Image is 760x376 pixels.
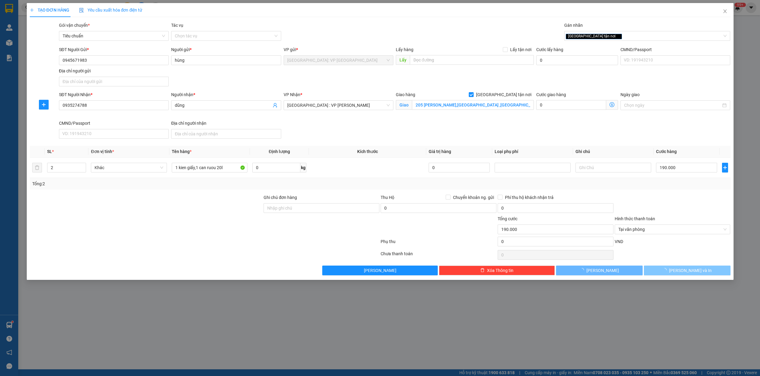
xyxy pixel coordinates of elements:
[536,55,618,65] input: Cước lấy hàng
[487,267,513,274] span: Xóa Thông tin
[503,194,556,201] span: Phí thu hộ khách nhận trả
[536,100,606,110] input: Cước giao hàng
[59,120,169,127] div: CMND/Passport
[59,77,169,86] input: Địa chỉ của người gửi
[172,149,192,154] span: Tên hàng
[396,47,413,52] span: Lấy hàng
[669,267,712,274] span: [PERSON_NAME] và In
[79,8,143,12] span: Yêu cầu xuất hóa đơn điện tử
[357,149,378,154] span: Kích thước
[498,216,517,221] span: Tổng cước
[480,268,485,273] span: delete
[172,163,248,172] input: VD: Bàn, Ghế
[287,56,390,65] span: Hà Nội: VP Quận Thanh Xuân
[91,149,114,154] span: Đơn vị tính
[412,100,534,110] input: Giao tận nơi
[396,92,415,97] span: Giao hàng
[32,180,293,187] div: Tổng: 2
[662,268,669,272] span: loading
[32,163,42,172] button: delete
[620,92,640,97] label: Ngày giao
[566,34,622,39] span: [GEOGRAPHIC_DATA] tận nơi
[586,267,619,274] span: [PERSON_NAME]
[617,35,620,38] span: close
[284,92,300,97] span: VP Nhận
[171,129,281,139] input: Địa chỉ của người nhận
[59,91,169,98] div: SĐT Người Nhận
[573,146,654,158] th: Ghi chú
[273,103,278,108] span: user-add
[615,216,655,221] label: Hình thức thanh toán
[410,55,534,65] input: Dọc đường
[264,203,379,213] input: Ghi chú đơn hàng
[59,23,90,28] span: Gói vận chuyển
[618,225,727,234] span: Tại văn phòng
[300,163,306,172] span: kg
[380,238,497,249] div: Phụ thu
[171,46,281,53] div: Người gửi
[451,194,496,201] span: Chuyển khoản ng. gửi
[322,266,438,275] button: [PERSON_NAME]
[439,266,555,275] button: deleteXóa Thông tin
[39,100,49,110] button: plus
[474,91,534,98] span: [GEOGRAPHIC_DATA] tận nơi
[580,268,586,272] span: loading
[95,163,163,172] span: Khác
[171,91,281,98] div: Người nhận
[47,149,52,154] span: SL
[381,195,394,200] span: Thu Hộ
[620,46,730,53] div: CMND/Passport
[536,47,563,52] label: Cước lấy hàng
[575,163,651,172] input: Ghi Chú
[722,165,727,170] span: plus
[644,266,731,275] button: [PERSON_NAME] và In
[39,102,48,107] span: plus
[264,195,297,200] label: Ghi chú đơn hàng
[287,101,390,110] span: Đà Nẵng : VP Thanh Khê
[59,68,169,74] div: Địa chỉ người gửi
[171,23,183,28] label: Tác vụ
[492,146,573,158] th: Loại phụ phí
[30,8,34,12] span: plus
[269,149,290,154] span: Định lượng
[380,250,497,261] div: Chưa thanh toán
[564,23,583,28] label: Gán nhãn
[79,8,84,13] img: icon
[396,100,412,110] span: Giao
[723,9,727,14] span: close
[171,120,281,127] div: Địa chỉ người nhận
[656,149,677,154] span: Cước hàng
[284,46,393,53] div: VP gửi
[396,55,410,65] span: Lấy
[63,31,165,40] span: Tiêu chuẩn
[722,163,728,172] button: plus
[30,8,69,12] span: TẠO ĐƠN HÀNG
[59,46,169,53] div: SĐT Người Gửi
[615,239,623,244] span: VND
[624,102,721,109] input: Ngày giao
[508,46,534,53] span: Lấy tận nơi
[429,149,451,154] span: Giá trị hàng
[429,163,490,172] input: 0
[717,3,734,20] button: Close
[556,266,643,275] button: [PERSON_NAME]
[364,267,396,274] span: [PERSON_NAME]
[536,92,566,97] label: Cước giao hàng
[610,102,614,107] span: dollar-circle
